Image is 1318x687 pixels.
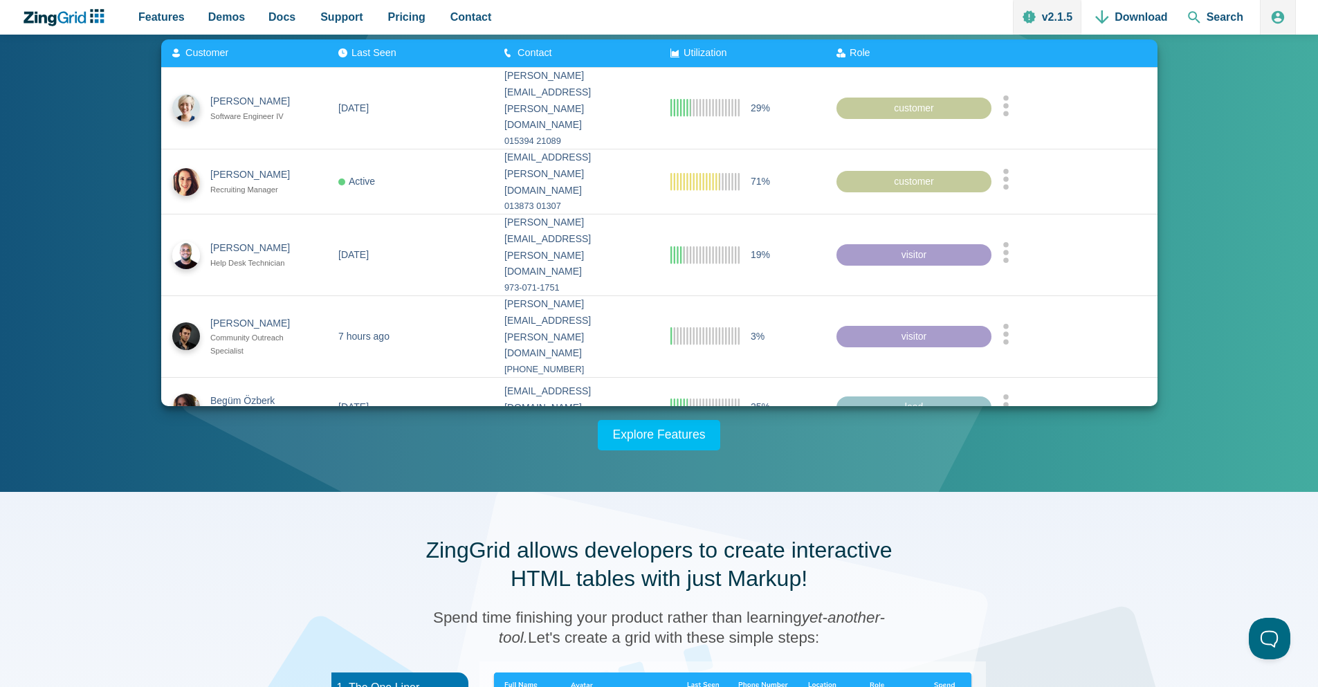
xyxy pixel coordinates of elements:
[504,383,648,416] div: [EMAIL_ADDRESS][DOMAIN_NAME]
[210,167,302,183] div: [PERSON_NAME]
[836,170,991,192] div: customer
[338,246,369,263] div: [DATE]
[836,325,991,347] div: visitor
[504,296,648,362] div: [PERSON_NAME][EMAIL_ADDRESS][PERSON_NAME][DOMAIN_NAME]
[210,110,302,123] div: Software Engineer IV
[751,399,770,416] span: 25%
[751,173,770,190] span: 71%
[210,240,302,257] div: [PERSON_NAME]
[210,331,302,358] div: Community Outreach Specialist
[598,420,721,450] a: Explore Features
[751,100,770,116] span: 29%
[208,8,245,26] span: Demos
[504,214,648,280] div: [PERSON_NAME][EMAIL_ADDRESS][PERSON_NAME][DOMAIN_NAME]
[450,8,492,26] span: Contact
[836,97,991,119] div: customer
[210,392,302,409] div: Begüm Özberk
[268,8,295,26] span: Docs
[504,199,648,214] div: 013873 01307
[504,68,648,134] div: [PERSON_NAME][EMAIL_ADDRESS][PERSON_NAME][DOMAIN_NAME]
[504,134,648,149] div: 015394 21089
[684,47,726,58] span: Utilization
[338,328,390,345] div: 7 hours ago
[388,8,425,26] span: Pricing
[751,246,770,263] span: 19%
[185,47,228,58] span: Customer
[338,399,369,416] div: [DATE]
[518,47,552,58] span: Contact
[504,149,648,199] div: [EMAIL_ADDRESS][PERSON_NAME][DOMAIN_NAME]
[338,173,375,190] div: Active
[138,8,185,26] span: Features
[504,362,648,377] div: [PHONE_NUMBER]
[836,244,991,266] div: visitor
[1249,618,1290,659] iframe: Toggle Customer Support
[210,93,302,110] div: [PERSON_NAME]
[210,257,302,270] div: Help Desk Technician
[338,100,369,116] div: [DATE]
[320,8,363,26] span: Support
[836,396,991,419] div: lead
[210,183,302,196] div: Recruiting Manager
[417,536,901,594] h2: ZingGrid allows developers to create interactive HTML tables with just Markup!
[751,328,765,345] span: 3%
[22,9,111,26] a: ZingChart Logo. Click to return to the homepage
[850,47,870,58] span: Role
[504,280,648,295] div: 973-071-1751
[417,607,901,648] h3: Spend time finishing your product rather than learning Let's create a grid with these simple steps:
[351,47,396,58] span: Last Seen
[210,315,302,331] div: [PERSON_NAME]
